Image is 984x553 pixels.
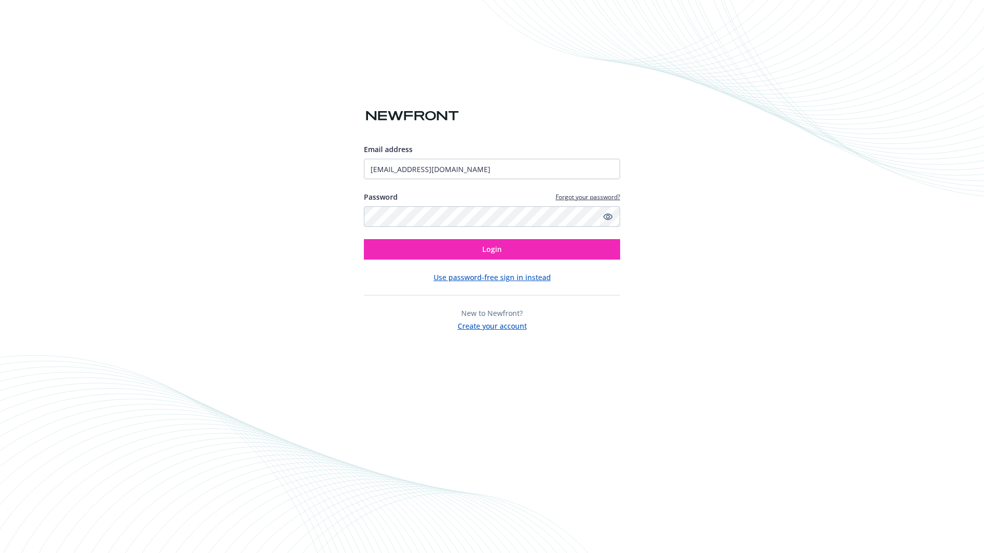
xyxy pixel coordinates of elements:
[556,193,620,201] a: Forgot your password?
[364,239,620,260] button: Login
[482,244,502,254] span: Login
[364,144,413,154] span: Email address
[458,318,527,331] button: Create your account
[364,159,620,179] input: Enter your email
[364,107,461,125] img: Newfront logo
[461,308,523,318] span: New to Newfront?
[364,192,398,202] label: Password
[602,210,614,223] a: Show password
[364,206,620,227] input: Enter your password
[434,272,551,283] button: Use password-free sign in instead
